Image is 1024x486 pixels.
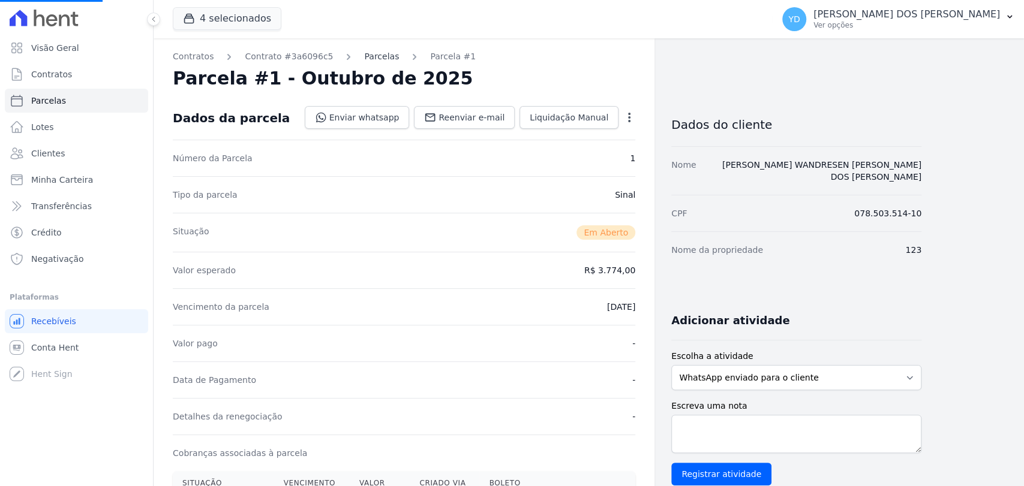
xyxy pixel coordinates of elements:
[173,7,281,30] button: 4 selecionados
[31,342,79,354] span: Conta Hent
[31,315,76,327] span: Recebíveis
[31,121,54,133] span: Lotes
[671,117,921,132] h3: Dados do cliente
[607,301,635,313] dd: [DATE]
[173,337,218,349] dt: Valor pago
[671,313,789,328] h3: Adicionar atividade
[5,309,148,333] a: Recebíveis
[671,207,687,219] dt: CPF
[31,174,93,186] span: Minha Carteira
[173,50,635,63] nav: Breadcrumb
[173,447,307,459] dt: Cobranças associadas à parcela
[5,194,148,218] a: Transferências
[632,337,635,349] dd: -
[173,152,253,164] dt: Número da Parcela
[31,95,66,107] span: Parcelas
[10,290,143,304] div: Plataformas
[5,62,148,86] a: Contratos
[430,50,476,63] a: Parcela #1
[854,207,921,219] dd: 078.503.514-10
[584,264,635,276] dd: R$ 3.774,00
[630,152,635,164] dd: 1
[414,106,515,129] a: Reenviar e-mail
[173,264,236,276] dt: Valor esperado
[5,221,148,244] a: Crédito
[722,160,921,182] a: [PERSON_NAME] WANDRESEN [PERSON_NAME] DOS [PERSON_NAME]
[5,141,148,165] a: Clientes
[173,225,209,240] dt: Situação
[31,147,65,159] span: Clientes
[671,463,771,485] input: Registrar atividade
[615,189,635,201] dd: Sinal
[31,200,92,212] span: Transferências
[173,189,238,201] dt: Tipo da parcela
[173,374,256,386] dt: Data de Pagamento
[31,42,79,54] span: Visão Geral
[173,50,214,63] a: Contratos
[173,410,283,422] dt: Detalhes da renegociação
[905,244,921,256] dd: 123
[5,36,148,60] a: Visão Geral
[530,111,608,123] span: Liquidação Manual
[671,159,696,183] dt: Nome
[632,374,635,386] dd: -
[773,2,1024,36] button: YD [PERSON_NAME] DOS [PERSON_NAME] Ver opções
[671,400,921,412] label: Escreva uma nota
[671,244,763,256] dt: Nome da propriedade
[173,301,269,313] dt: Vencimento da parcela
[305,106,410,129] a: Enviar whatsapp
[632,410,635,422] dd: -
[364,50,399,63] a: Parcelas
[31,68,72,80] span: Contratos
[173,111,290,125] div: Dados da parcela
[173,68,473,89] h2: Parcela #1 - Outubro de 2025
[519,106,618,129] a: Liquidação Manual
[671,350,921,363] label: Escolha a atividade
[5,247,148,271] a: Negativação
[245,50,333,63] a: Contrato #3a6096c5
[576,225,635,240] span: Em Aberto
[31,253,84,265] span: Negativação
[5,168,148,192] a: Minha Carteira
[5,336,148,360] a: Conta Hent
[788,15,800,23] span: YD
[31,227,62,239] span: Crédito
[5,115,148,139] a: Lotes
[439,111,505,123] span: Reenviar e-mail
[813,8,1000,20] p: [PERSON_NAME] DOS [PERSON_NAME]
[5,89,148,113] a: Parcelas
[813,20,1000,30] p: Ver opções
